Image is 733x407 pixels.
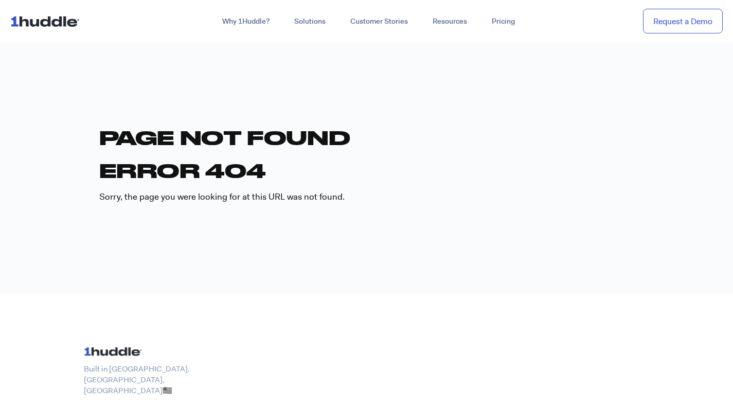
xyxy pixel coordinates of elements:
[84,343,146,360] img: ...
[99,125,634,150] h1: Page not found
[479,12,527,31] a: Pricing
[210,12,282,31] a: Why 1Huddle?
[10,11,84,31] img: ...
[84,364,210,396] p: Built in [GEOGRAPHIC_DATA]. [GEOGRAPHIC_DATA], [GEOGRAPHIC_DATA]
[99,191,634,203] p: Sorry, the page you were looking for at this URL was not found.
[99,158,634,183] h1: Error 404
[282,12,338,31] a: Solutions
[643,9,723,34] a: Request a Demo
[338,12,420,31] a: Customer Stories
[163,385,172,396] span: 🇺🇸
[420,12,479,31] a: Resources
